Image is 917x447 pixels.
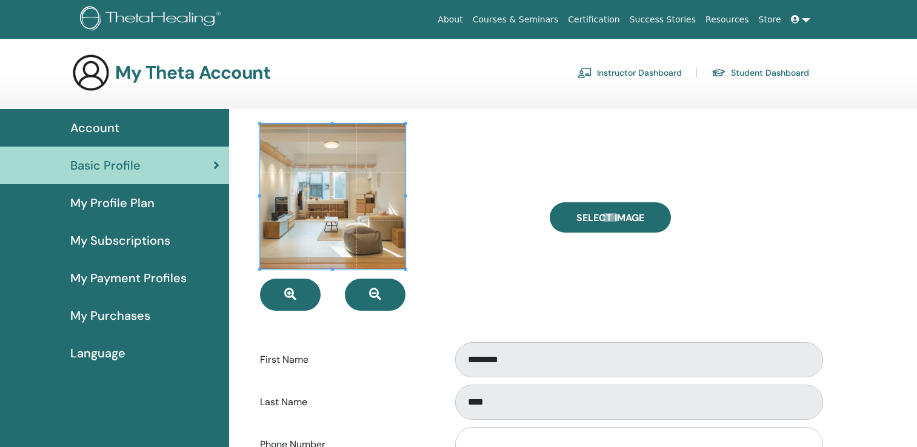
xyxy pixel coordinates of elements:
a: Store [754,8,786,31]
a: Success Stories [625,8,701,31]
a: Resources [701,8,754,31]
img: generic-user-icon.jpg [72,53,110,92]
span: My Purchases [70,306,150,325]
a: About [433,8,467,31]
span: Language [70,344,125,362]
img: graduation-cap.svg [712,68,726,78]
span: Select Image [576,211,644,224]
span: Account [70,119,119,137]
a: Instructor Dashboard [578,63,682,82]
span: Basic Profile [70,156,141,174]
input: Select Image [602,213,618,222]
label: Last Name [251,391,444,414]
span: My Payment Profiles [70,269,187,287]
h3: My Theta Account [115,62,270,84]
a: Courses & Seminars [468,8,564,31]
span: My Profile Plan [70,194,155,212]
a: Certification [563,8,624,31]
img: chalkboard-teacher.svg [578,67,592,78]
label: First Name [251,348,444,371]
img: logo.png [80,6,225,33]
a: Student Dashboard [712,63,809,82]
span: My Subscriptions [70,231,170,250]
